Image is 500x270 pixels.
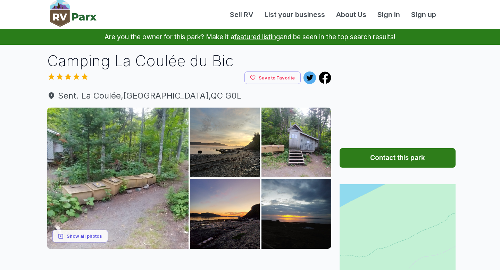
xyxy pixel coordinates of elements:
img: AAcXr8oFlupDEkGKHtFLwJiZ4yTaT86Hkc3lppHFHKhSwwR0msze2r-ZiTopv6R9_0tUh5NFdWcw9pypM1WTSC3aOJbm8R4Sw... [190,179,260,249]
img: AAcXr8qn1oD5G8q2lQ6fxWAU4lO2Iec7OWb5Nh1feWI5D_moLwtsEKJu1paqjipCTiHREBOqt8q1kL1Furl5tQt7bcHYeYkoD... [190,108,260,177]
iframe: Advertisement [340,50,456,137]
a: Sign in [372,9,406,20]
button: Contact this park [340,148,456,168]
a: About Us [331,9,372,20]
img: AAcXr8qx6YCgKrsKdZxaSvTiFkI7axySJY6EzeEdgUdD21CIbL47qAu9NMzeInceI81PI90t47WG9q_TVHehMHMJi0-upQJkc... [47,108,189,249]
button: Show all photos [52,230,108,243]
h1: Camping La Coulée du Bic [47,50,331,71]
span: Sent. La Coulée , [GEOGRAPHIC_DATA] , QC G0L [47,90,331,102]
button: Save to Favorite [244,71,301,84]
img: AAcXr8qgfi0LG8XG8wRg9w0gxSU44ZNQox7icnSWT7hLwpZOg2YDkh1nsyisx_wUDtkj6GDV6k7NI-Fi5tzzrTaw5g3BziRGl... [261,108,331,177]
p: Are you the owner for this park? Make it a and be seen in the top search results! [8,29,492,45]
a: Sign up [406,9,442,20]
a: Sent. La Coulée,[GEOGRAPHIC_DATA],QC G0L [47,90,331,102]
img: AAcXr8pom4CFLGtmX7TbeDGOATnUAfqEK4ZRy3TeDptKvPOe8CZWYIK_lLTNTIgugYazpr5dW2ynE3eUy9Pn-6gG5GZGlYMSq... [261,179,331,249]
a: List your business [259,9,331,20]
a: Sell RV [224,9,259,20]
a: featured listing [234,33,280,41]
